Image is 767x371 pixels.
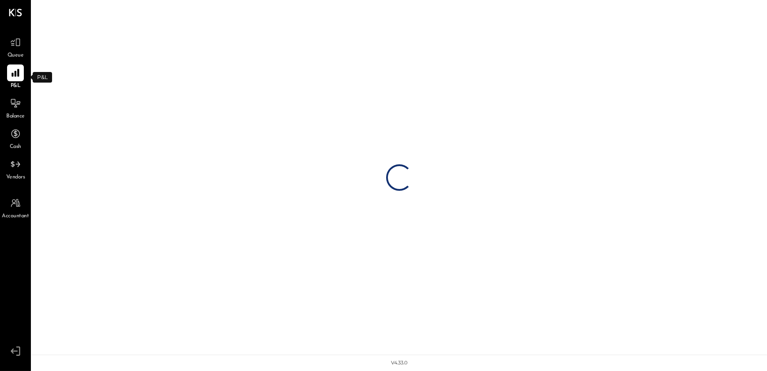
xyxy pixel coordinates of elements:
span: Accountant [2,212,29,220]
a: Balance [0,95,30,121]
a: Accountant [0,195,30,220]
div: v 4.33.0 [391,360,408,367]
span: Balance [6,113,25,121]
div: P&L [33,72,52,83]
a: Vendors [0,156,30,182]
span: P&L [11,82,21,90]
span: Cash [10,143,21,151]
a: P&L [0,64,30,90]
a: Queue [0,34,30,60]
a: Cash [0,125,30,151]
span: Vendors [6,174,25,182]
span: Queue [8,52,24,60]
